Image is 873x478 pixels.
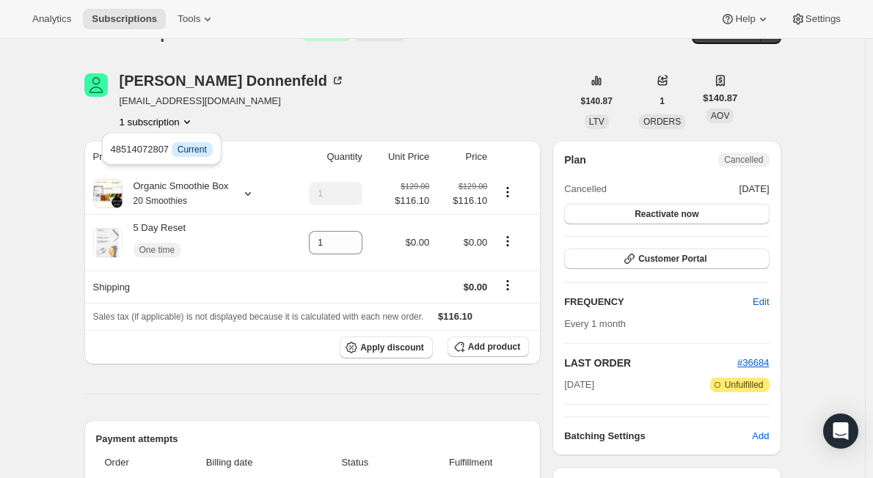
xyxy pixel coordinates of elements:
button: Shipping actions [496,277,519,293]
button: Customer Portal [564,249,769,269]
span: Tools [178,13,200,25]
span: Fulfillment [421,455,520,470]
th: Product [84,141,284,173]
span: Apply discount [360,342,424,353]
span: Every 1 month [564,318,626,329]
span: $0.00 [464,282,488,293]
span: Sales tax (if applicable) is not displayed because it is calculated with each new order. [93,312,424,322]
button: Subscriptions [83,9,166,29]
small: $129.00 [459,182,487,191]
span: Billing date [170,455,289,470]
button: Add [743,424,778,448]
span: Add product [468,341,520,353]
span: Help [735,13,755,25]
h6: Batching Settings [564,429,752,444]
th: Unit Price [367,141,434,173]
span: $116.10 [395,194,429,208]
span: $0.00 [464,237,488,248]
th: Price [434,141,492,173]
small: $129.00 [401,182,429,191]
div: 5 Day Reset [123,221,186,265]
button: Product actions [496,233,519,249]
span: $0.00 [406,237,430,248]
span: Status [298,455,413,470]
span: Unfulfilled [725,379,764,391]
span: $116.10 [438,194,487,208]
th: Quantity [283,141,367,173]
span: [DATE] [564,378,594,392]
button: Apply discount [340,337,433,358]
button: Edit [744,290,778,314]
button: Analytics [23,9,80,29]
span: One time [139,244,175,256]
span: [EMAIL_ADDRESS][DOMAIN_NAME] [120,94,345,109]
span: Cancelled [564,182,607,196]
span: Reactivate now [635,208,698,220]
span: Cancelled [724,154,763,166]
button: Tools [169,9,224,29]
span: Customer Portal [638,253,706,265]
h2: Payment attempts [96,432,530,446]
button: #36684 [737,356,769,370]
span: Current [178,144,207,155]
span: Subscriptions [92,13,157,25]
small: 20 Smoothies [134,196,187,206]
button: 48514072807 InfoCurrent [106,137,217,161]
span: Settings [806,13,841,25]
span: $140.87 [703,91,737,106]
th: Shipping [84,271,284,303]
h2: LAST ORDER [564,356,737,370]
button: Settings [782,9,850,29]
h2: FREQUENCY [564,295,753,309]
h2: Plan [564,152,586,167]
span: Edit [753,295,769,309]
button: 1 [651,91,673,111]
span: LTV [589,117,604,127]
span: 48514072807 [111,144,213,155]
button: $140.87 [572,91,621,111]
span: $116.10 [438,311,472,322]
button: Help [712,9,778,29]
span: 1 [660,95,665,107]
span: AOV [711,111,729,121]
span: [DATE] [739,182,770,196]
span: Analytics [32,13,71,25]
span: $140.87 [581,95,613,107]
span: ORDERS [643,117,681,127]
button: Product actions [496,184,519,200]
a: #36684 [737,357,769,368]
img: product img [93,179,123,208]
div: [PERSON_NAME] Donnenfeld [120,73,345,88]
span: Laura Donnenfeld [84,73,108,97]
button: Product actions [120,114,194,129]
button: Add product [448,337,529,357]
div: Organic Smoothie Box [123,179,229,208]
button: Reactivate now [564,204,769,224]
span: Add [752,429,769,444]
div: Open Intercom Messenger [823,413,858,449]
